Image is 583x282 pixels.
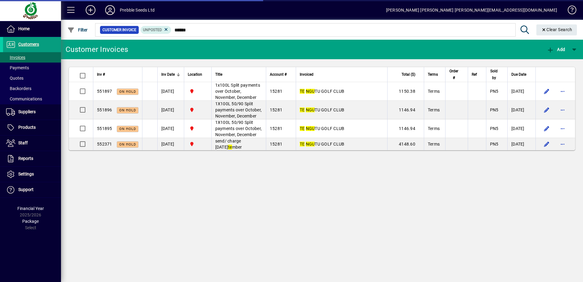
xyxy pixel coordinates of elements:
[6,65,29,70] span: Payments
[387,119,424,138] td: 1146.94
[490,68,504,81] div: Sold by
[188,71,208,78] div: Location
[507,138,535,150] td: [DATE]
[67,27,88,32] span: Filter
[18,26,30,31] span: Home
[300,89,345,94] span: TU GOLF CLUB
[558,105,567,115] button: More options
[215,139,242,150] span: send/ charge [DATE] mber
[300,142,305,146] em: TE
[428,71,438,78] span: Terms
[161,71,175,78] span: Inv Date
[428,89,440,94] span: Terms
[215,120,262,137] span: 1X100L 50/90 Split payments over October, November, December
[6,86,31,91] span: Backorders
[547,47,565,52] span: Add
[306,89,315,94] em: NGU
[18,140,28,145] span: Staff
[270,71,287,78] span: Account #
[17,206,44,211] span: Financial Year
[188,107,208,113] span: PALMERSTON NORTH
[66,45,128,54] div: Customer Invoices
[119,90,136,94] span: On hold
[387,101,424,119] td: 1146.94
[300,107,345,112] span: TU GOLF CLUB
[3,167,61,182] a: Settings
[507,101,535,119] td: [DATE]
[270,89,282,94] span: 15281
[3,52,61,63] a: Invoices
[3,182,61,197] a: Support
[157,101,184,119] td: [DATE]
[102,27,136,33] span: Customer Invoice
[542,86,552,96] button: Edit
[188,141,208,147] span: PALMERSTON NORTH
[472,71,482,78] div: Ref
[3,21,61,37] a: Home
[270,142,282,146] span: 15281
[215,71,222,78] span: Title
[141,26,171,34] mat-chip: Customer Invoice Status: Unposted
[449,68,459,81] span: Order #
[188,88,208,95] span: PALMERSTON NORTH
[511,71,526,78] span: Due Date
[97,71,138,78] div: Inv #
[542,139,552,149] button: Edit
[545,44,567,55] button: Add
[558,124,567,133] button: More options
[306,107,315,112] em: NGU
[428,107,440,112] span: Terms
[3,104,61,120] a: Suppliers
[188,125,208,132] span: PALMERSTON NORTH
[270,71,292,78] div: Account #
[563,1,575,21] a: Knowledge Base
[228,145,232,150] em: te
[490,126,499,131] span: PN5
[428,126,440,131] span: Terms
[402,71,415,78] span: Total ($)
[18,42,39,47] span: Customers
[18,172,34,176] span: Settings
[428,142,440,146] span: Terms
[542,105,552,115] button: Edit
[558,139,567,149] button: More options
[449,68,464,81] div: Order #
[300,126,305,131] em: TE
[18,187,34,192] span: Support
[81,5,100,16] button: Add
[157,138,184,150] td: [DATE]
[558,86,567,96] button: More options
[3,94,61,104] a: Communications
[119,108,136,112] span: On hold
[97,107,112,112] span: 551896
[66,24,89,35] button: Filter
[507,119,535,138] td: [DATE]
[119,143,136,146] span: On hold
[161,71,180,78] div: Inv Date
[6,55,25,60] span: Invoices
[215,71,262,78] div: Title
[300,89,305,94] em: TE
[100,5,120,16] button: Profile
[3,63,61,73] a: Payments
[3,73,61,83] a: Quotes
[215,101,262,118] span: 1X100L 50/90 Split payments over October, November, December
[490,68,498,81] span: Sold by
[386,5,557,15] div: [PERSON_NAME] [PERSON_NAME] [PERSON_NAME][EMAIL_ADDRESS][DOMAIN_NAME]
[391,71,421,78] div: Total ($)
[490,142,499,146] span: PN5
[188,71,202,78] span: Location
[120,5,155,15] div: Prebble Seeds Ltd
[300,71,384,78] div: Invoiced
[143,28,162,32] span: Unposted
[300,126,345,131] span: TU GOLF CLUB
[157,119,184,138] td: [DATE]
[270,126,282,131] span: 15281
[6,76,23,81] span: Quotes
[18,125,36,130] span: Products
[97,71,105,78] span: Inv #
[18,109,36,114] span: Suppliers
[119,127,136,131] span: On hold
[507,82,535,101] td: [DATE]
[3,136,61,151] a: Staff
